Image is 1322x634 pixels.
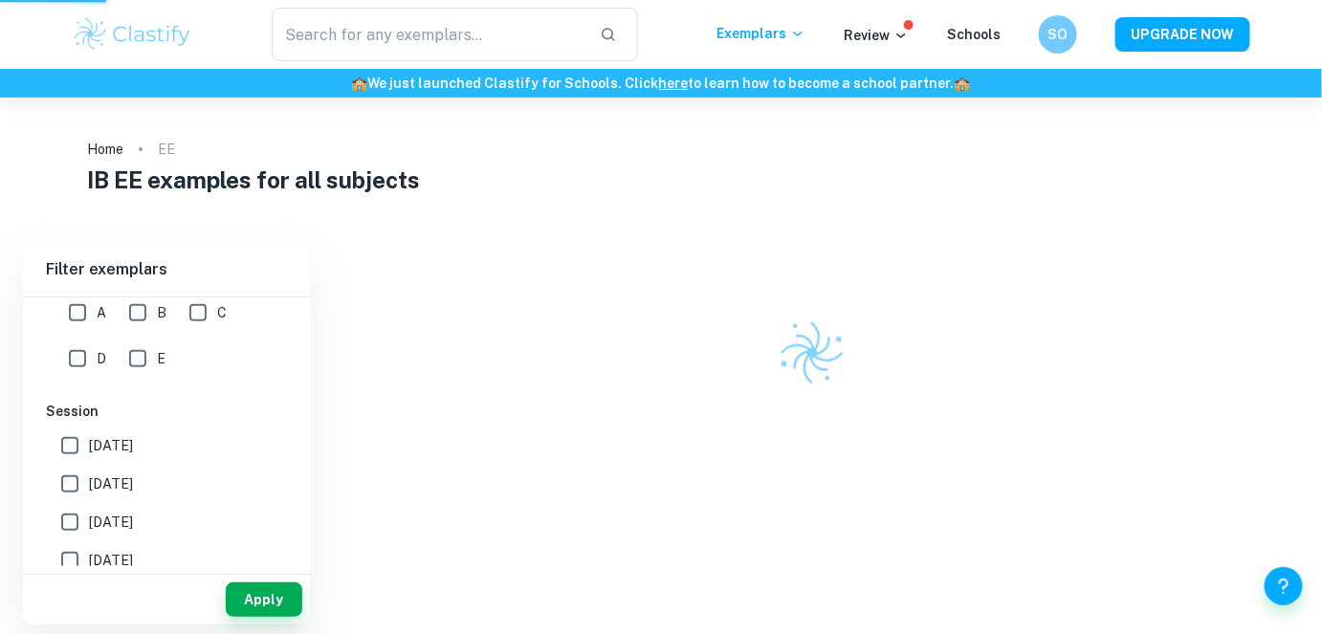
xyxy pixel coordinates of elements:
h6: We just launched Clastify for Schools. Click to learn how to become a school partner. [4,73,1318,94]
a: Home [87,136,123,163]
span: [DATE] [89,550,133,571]
span: 🏫 [955,76,971,91]
button: Apply [226,582,302,617]
input: Search for any exemplars... [272,8,584,61]
h6: Session [46,401,287,422]
p: EE [158,139,175,160]
button: UPGRADE NOW [1115,17,1250,52]
span: [DATE] [89,435,133,456]
img: Clastify logo [72,15,193,54]
a: here [659,76,689,91]
span: [DATE] [89,473,133,494]
img: Clastify logo [771,312,854,395]
span: [DATE] [89,512,133,533]
span: E [157,348,165,369]
p: Review [844,25,909,46]
p: Exemplars [716,23,805,44]
span: B [157,302,166,323]
button: SO [1039,15,1077,54]
h1: IB EE examples for all subjects [87,163,1236,197]
span: C [217,302,227,323]
h6: Filter exemplars [23,243,310,296]
span: A [97,302,106,323]
button: Help and Feedback [1265,567,1303,605]
a: Schools [947,27,1001,42]
span: D [97,348,106,369]
span: 🏫 [352,76,368,91]
h6: SO [1047,24,1069,45]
